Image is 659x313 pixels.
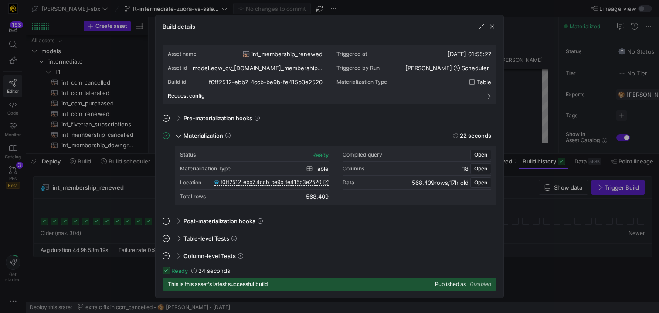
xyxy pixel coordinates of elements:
span: [DATE] 01:55:27 [448,51,491,58]
div: Asset id [168,65,187,71]
div: Compiled query [343,152,382,158]
div: , [412,179,469,186]
y42-duration: 24 seconds [198,267,230,274]
div: Materialization Type [180,166,231,172]
span: Materialization [183,132,223,139]
span: Open [474,152,487,158]
div: Build id [168,79,187,85]
span: Open [474,180,487,186]
div: Status [180,152,196,158]
a: f0ff2512_ebb7_4ccb_be9b_fe415b3e2520 [214,179,329,185]
mat-expansion-panel-header: Materialization22 seconds [163,129,496,143]
span: Materialization Type [336,79,387,85]
div: f0ff2512-ebb7-4ccb-be9b-fe415b3e2520 [209,78,323,85]
div: Materialization22 seconds [163,146,496,214]
span: Column-level Tests [183,252,236,259]
span: table [314,165,329,172]
span: Open [474,166,487,172]
mat-expansion-panel-header: Column-level Tests [163,249,496,263]
button: Open [470,163,491,174]
mat-expansion-panel-header: Pre-materialization hooks [163,111,496,125]
div: Location [180,180,201,186]
button: [PERSON_NAME]Scheduler [403,63,491,73]
span: Post-materialization hooks [183,218,255,225]
span: This is this asset's latest successful build [168,281,268,287]
span: [PERSON_NAME] [405,65,452,71]
mat-panel-title: Request config [168,93,481,99]
span: int_membership_renewed [251,51,323,58]
div: Total rows [180,194,206,200]
span: Scheduler [462,65,489,71]
span: table [477,78,491,85]
span: ready [171,267,188,274]
div: Data [343,180,354,186]
y42-duration: 22 seconds [460,132,491,139]
button: Open [470,150,491,160]
div: model.edw_dv_[DOMAIN_NAME]_membership_renewed [193,65,323,71]
mat-expansion-panel-header: Post-materialization hooks [163,214,496,228]
span: Pre-materialization hooks [183,115,252,122]
div: Triggered at [336,51,367,57]
div: ready [312,151,329,158]
mat-expansion-panel-header: Table-level Tests [163,231,496,245]
span: f0ff2512_ebb7_4ccb_be9b_fe415b3e2520 [221,179,322,185]
span: Published as [435,281,466,287]
h3: Build details [163,23,195,30]
span: Table-level Tests [183,235,229,242]
button: Open [470,177,491,188]
span: 18 [462,165,469,172]
span: 17h old [449,179,469,186]
div: 568,409 [306,193,329,200]
div: Columns [343,166,364,172]
span: Disabled [469,281,491,287]
span: 568,409 rows [412,179,448,186]
mat-expansion-panel-header: Request config [168,89,491,102]
div: Triggered by Run [336,65,380,71]
div: Asset name [168,51,197,57]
